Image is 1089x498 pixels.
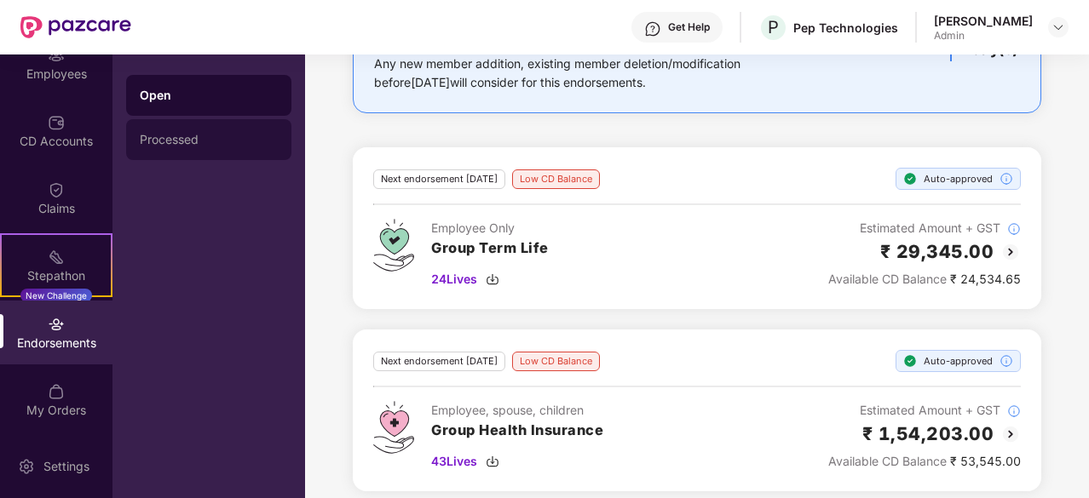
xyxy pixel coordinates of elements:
[1000,424,1021,444] img: svg+xml;base64,PHN2ZyBpZD0iQmFjay0yMHgyMCIgeG1sbnM9Imh0dHA6Ly93d3cudzMub3JnLzIwMDAvc3ZnIiB3aWR0aD...
[48,181,65,198] img: svg+xml;base64,PHN2ZyBpZD0iQ2xhaW0iIHhtbG5zPSJodHRwOi8vd3d3LnczLm9yZy8yMDAwL3N2ZyIgd2lkdGg9IjIwIi...
[431,238,549,260] h3: Group Term Life
[20,16,131,38] img: New Pazcare Logo
[20,289,92,302] div: New Challenge
[431,401,603,420] div: Employee, spouse, children
[828,219,1021,238] div: Estimated Amount + GST
[373,219,414,272] img: svg+xml;base64,PHN2ZyB4bWxucz0iaHR0cDovL3d3dy53My5vcmcvMjAwMC9zdmciIHdpZHRoPSI0Ny43MTQiIGhlaWdodD...
[48,114,65,131] img: svg+xml;base64,PHN2ZyBpZD0iQ0RfQWNjb3VudHMiIGRhdGEtbmFtZT0iQ0QgQWNjb3VudHMiIHhtbG5zPSJodHRwOi8vd3...
[934,29,1033,43] div: Admin
[828,401,1021,420] div: Estimated Amount + GST
[431,270,477,289] span: 24 Lives
[2,267,111,284] div: Stepathon
[768,17,779,37] span: P
[486,455,499,468] img: svg+xml;base64,PHN2ZyBpZD0iRG93bmxvYWQtMzJ4MzIiIHhtbG5zPSJodHRwOi8vd3d3LnczLm9yZy8yMDAwL3N2ZyIgd2...
[374,54,794,92] div: Any new member addition, existing member deletion/modification before [DATE] will consider for th...
[903,172,917,186] img: svg+xml;base64,PHN2ZyBpZD0iU3RlcC1Eb25lLTE2eDE2IiB4bWxucz0iaHR0cDovL3d3dy53My5vcmcvMjAwMC9zdmciIH...
[1000,354,1013,368] img: svg+xml;base64,PHN2ZyBpZD0iSW5mb18tXzMyeDMyIiBkYXRhLW5hbWU9IkluZm8gLSAzMngzMiIgeG1sbnM9Imh0dHA6Ly...
[431,219,549,238] div: Employee Only
[140,87,278,104] div: Open
[38,458,95,475] div: Settings
[140,133,278,146] div: Processed
[512,352,600,371] div: Low CD Balance
[18,458,35,475] img: svg+xml;base64,PHN2ZyBpZD0iU2V0dGluZy0yMHgyMCIgeG1sbnM9Imh0dHA6Ly93d3cudzMub3JnLzIwMDAvc3ZnIiB3aW...
[1000,242,1021,262] img: svg+xml;base64,PHN2ZyBpZD0iQmFjay0yMHgyMCIgeG1sbnM9Imh0dHA6Ly93d3cudzMub3JnLzIwMDAvc3ZnIiB3aWR0aD...
[48,316,65,333] img: svg+xml;base64,PHN2ZyBpZD0iRW5kb3JzZW1lbnRzIiB4bWxucz0iaHR0cDovL3d3dy53My5vcmcvMjAwMC9zdmciIHdpZH...
[48,383,65,400] img: svg+xml;base64,PHN2ZyBpZD0iTXlfT3JkZXJzIiBkYXRhLW5hbWU9Ik15IE9yZGVycyIgeG1sbnM9Imh0dHA6Ly93d3cudz...
[1000,172,1013,186] img: svg+xml;base64,PHN2ZyBpZD0iSW5mb18tXzMyeDMyIiBkYXRhLW5hbWU9IkluZm8gLSAzMngzMiIgeG1sbnM9Imh0dHA6Ly...
[828,454,947,468] span: Available CD Balance
[373,169,505,189] div: Next endorsement [DATE]
[1052,20,1065,34] img: svg+xml;base64,PHN2ZyBpZD0iRHJvcGRvd24tMzJ4MzIiIHhtbG5zPSJodHRwOi8vd3d3LnczLm9yZy8yMDAwL3N2ZyIgd2...
[431,452,477,471] span: 43 Lives
[934,13,1033,29] div: [PERSON_NAME]
[373,352,505,371] div: Next endorsement [DATE]
[903,354,917,368] img: svg+xml;base64,PHN2ZyBpZD0iU3RlcC1Eb25lLTE2eDE2IiB4bWxucz0iaHR0cDovL3d3dy53My5vcmcvMjAwMC9zdmciIH...
[373,401,414,454] img: svg+xml;base64,PHN2ZyB4bWxucz0iaHR0cDovL3d3dy53My5vcmcvMjAwMC9zdmciIHdpZHRoPSI0Ny43MTQiIGhlaWdodD...
[828,272,947,286] span: Available CD Balance
[828,452,1021,471] div: ₹ 53,545.00
[896,168,1021,190] div: Auto-approved
[512,169,600,189] div: Low CD Balance
[48,249,65,266] img: svg+xml;base64,PHN2ZyB4bWxucz0iaHR0cDovL3d3dy53My5vcmcvMjAwMC9zdmciIHdpZHRoPSIyMSIgaGVpZ2h0PSIyMC...
[431,420,603,442] h3: Group Health Insurance
[1007,404,1021,418] img: svg+xml;base64,PHN2ZyBpZD0iSW5mb18tXzMyeDMyIiBkYXRhLW5hbWU9IkluZm8gLSAzMngzMiIgeG1sbnM9Imh0dHA6Ly...
[668,20,710,34] div: Get Help
[880,238,994,266] h2: ₹ 29,345.00
[828,270,1021,289] div: ₹ 24,534.65
[793,20,898,36] div: Pep Technologies
[896,350,1021,372] div: Auto-approved
[862,420,994,448] h2: ₹ 1,54,203.00
[1007,222,1021,236] img: svg+xml;base64,PHN2ZyBpZD0iSW5mb18tXzMyeDMyIiBkYXRhLW5hbWU9IkluZm8gLSAzMngzMiIgeG1sbnM9Imh0dHA6Ly...
[644,20,661,37] img: svg+xml;base64,PHN2ZyBpZD0iSGVscC0zMngzMiIgeG1sbnM9Imh0dHA6Ly93d3cudzMub3JnLzIwMDAvc3ZnIiB3aWR0aD...
[48,47,65,64] img: svg+xml;base64,PHN2ZyBpZD0iRW1wbG95ZWVzIiB4bWxucz0iaHR0cDovL3d3dy53My5vcmcvMjAwMC9zdmciIHdpZHRoPS...
[486,272,499,286] img: svg+xml;base64,PHN2ZyBpZD0iRG93bmxvYWQtMzJ4MzIiIHhtbG5zPSJodHRwOi8vd3d3LnczLm9yZy8yMDAwL3N2ZyIgd2...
